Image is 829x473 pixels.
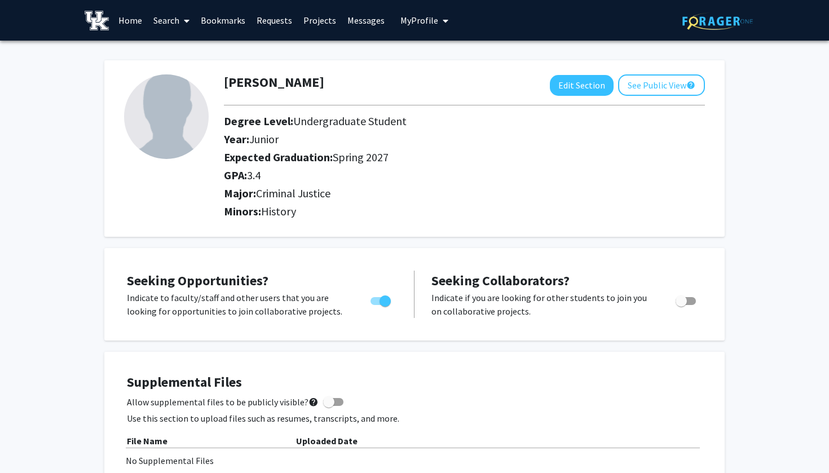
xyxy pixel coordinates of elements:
[224,169,705,182] h2: GPA:
[247,168,261,182] span: 3.4
[224,114,705,128] h2: Degree Level:
[618,74,705,96] button: See Public View
[298,1,342,40] a: Projects
[296,435,358,447] b: Uploaded Date
[333,150,389,164] span: Spring 2027
[127,272,268,289] span: Seeking Opportunities?
[293,114,407,128] span: Undergraduate Student
[113,1,148,40] a: Home
[682,12,753,30] img: ForagerOne Logo
[224,132,705,146] h2: Year:
[431,272,570,289] span: Seeking Collaborators?
[85,11,109,30] img: University of Kentucky Logo
[261,204,296,218] span: History
[308,395,319,409] mat-icon: help
[127,291,349,318] p: Indicate to faculty/staff and other users that you are looking for opportunities to join collabor...
[251,1,298,40] a: Requests
[148,1,195,40] a: Search
[127,395,319,409] span: Allow supplemental files to be publicly visible?
[224,74,324,91] h1: [PERSON_NAME]
[400,15,438,26] span: My Profile
[224,187,705,200] h2: Major:
[127,435,167,447] b: File Name
[671,291,702,308] div: Toggle
[8,422,48,465] iframe: Chat
[195,1,251,40] a: Bookmarks
[127,374,702,391] h4: Supplemental Files
[127,412,702,425] p: Use this section to upload files such as resumes, transcripts, and more.
[550,75,614,96] button: Edit Section
[224,205,705,218] h2: Minors:
[366,291,397,308] div: Toggle
[224,151,705,164] h2: Expected Graduation:
[342,1,390,40] a: Messages
[431,291,654,318] p: Indicate if you are looking for other students to join you on collaborative projects.
[124,74,209,159] img: Profile Picture
[249,132,279,146] span: Junior
[126,454,703,467] div: No Supplemental Files
[256,186,330,200] span: Criminal Justice
[686,78,695,92] mat-icon: help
